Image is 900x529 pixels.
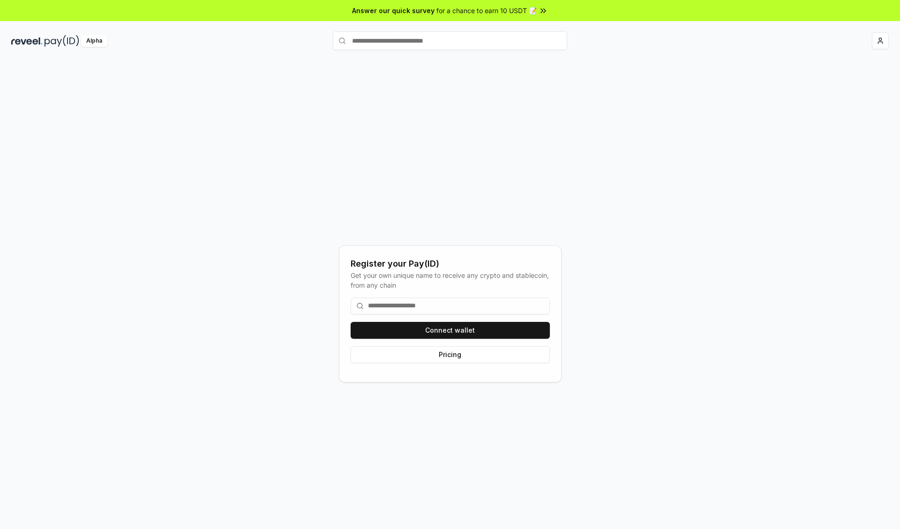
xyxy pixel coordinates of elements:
button: Connect wallet [351,322,550,339]
span: Answer our quick survey [352,6,435,15]
div: Alpha [81,35,107,47]
span: for a chance to earn 10 USDT 📝 [436,6,537,15]
img: reveel_dark [11,35,43,47]
div: Register your Pay(ID) [351,257,550,270]
img: pay_id [45,35,79,47]
button: Pricing [351,346,550,363]
div: Get your own unique name to receive any crypto and stablecoin, from any chain [351,270,550,290]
